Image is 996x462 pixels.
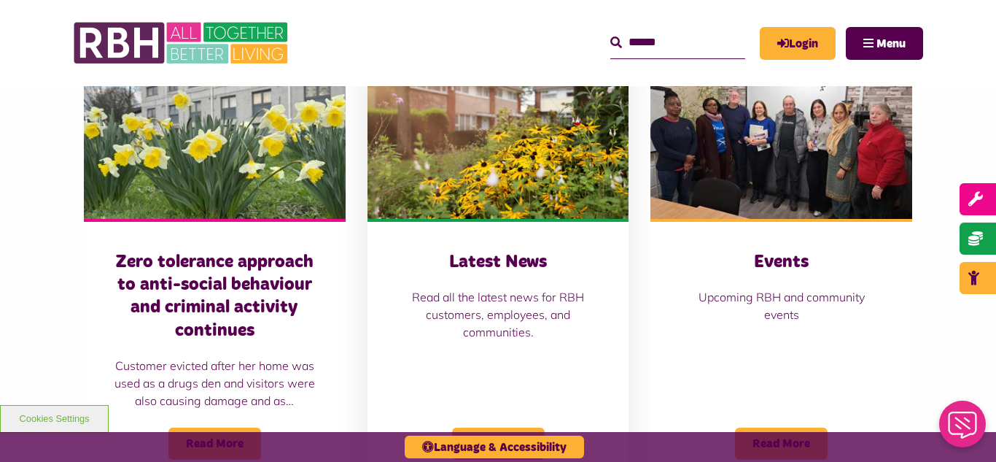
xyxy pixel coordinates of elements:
[168,428,261,460] span: Read More
[397,288,600,341] p: Read all the latest news for RBH customers, employees, and communities.
[84,55,346,219] img: Freehold
[367,55,629,219] img: SAZ MEDIA RBH HOUSING4
[650,55,912,219] img: Group photo of customers and colleagues at Spotland Community Centre
[930,396,996,462] iframe: Netcall Web Assistant for live chat
[405,436,584,458] button: Language & Accessibility
[876,38,906,50] span: Menu
[610,27,745,58] input: Search
[73,15,292,72] img: RBH
[735,428,828,460] span: Read More
[680,288,883,323] p: Upcoming RBH and community events
[452,428,545,460] span: Read More
[760,27,836,60] a: MyRBH
[680,251,883,274] h3: Events
[113,251,316,342] h3: Zero tolerance approach to anti-social behaviour and criminal activity continues
[113,357,316,409] p: Customer evicted after her home was used as a drugs den and visitors were also causing damage and...
[397,251,600,274] h3: Latest News
[846,27,923,60] button: Navigation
